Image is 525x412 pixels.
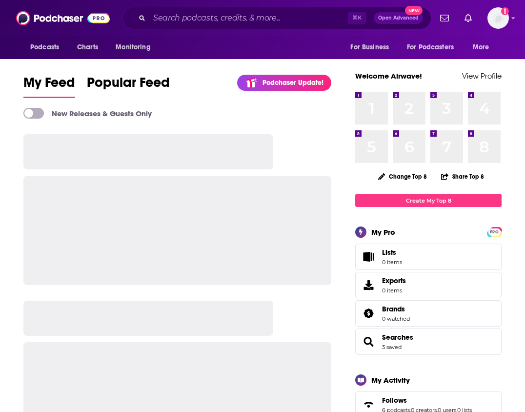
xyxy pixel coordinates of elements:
a: Follows [359,398,378,412]
input: Search podcasts, credits, & more... [149,10,348,26]
button: Change Top 8 [372,170,433,183]
button: open menu [401,38,468,57]
span: 0 items [382,287,406,294]
a: Follows [382,396,472,405]
span: Exports [359,278,378,292]
a: Brands [359,307,378,320]
span: PRO [488,228,500,236]
span: Follows [382,396,407,405]
img: Podchaser - Follow, Share and Rate Podcasts [16,9,110,27]
span: Podcasts [30,41,59,54]
p: Podchaser Update! [262,79,323,87]
a: Show notifications dropdown [436,10,453,26]
a: Lists [355,244,502,270]
button: open menu [109,38,163,57]
button: Share Top 8 [441,167,485,186]
span: Brands [355,300,502,327]
span: Lists [382,248,402,257]
span: Monitoring [116,41,150,54]
div: My Pro [371,227,395,237]
a: Searches [359,335,378,349]
a: 3 saved [382,344,402,350]
span: My Feed [23,74,75,97]
a: Popular Feed [87,74,170,98]
button: Open AdvancedNew [374,12,423,24]
span: For Podcasters [407,41,454,54]
a: Welcome Airwave! [355,71,422,81]
button: open menu [343,38,401,57]
span: Logged in as AirwaveMedia [487,7,509,29]
button: open menu [466,38,502,57]
a: 0 watched [382,315,410,322]
a: Searches [382,333,413,342]
a: Brands [382,305,410,313]
a: Exports [355,272,502,298]
span: Exports [382,276,406,285]
span: Popular Feed [87,74,170,97]
span: For Business [350,41,389,54]
a: My Feed [23,74,75,98]
button: open menu [23,38,72,57]
a: Charts [71,38,104,57]
img: User Profile [487,7,509,29]
span: New [405,6,423,15]
svg: Add a profile image [501,7,509,15]
a: Show notifications dropdown [461,10,476,26]
span: More [473,41,489,54]
span: Searches [355,329,502,355]
div: Search podcasts, credits, & more... [122,7,431,29]
a: New Releases & Guests Only [23,108,152,119]
span: ⌘ K [348,12,366,24]
a: View Profile [462,71,502,81]
span: Brands [382,305,405,313]
div: My Activity [371,375,410,385]
span: Lists [382,248,396,257]
span: Open Advanced [378,16,419,21]
span: Lists [359,250,378,264]
a: PRO [488,228,500,235]
span: 0 items [382,259,402,266]
a: Create My Top 8 [355,194,502,207]
button: Show profile menu [487,7,509,29]
span: Charts [77,41,98,54]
